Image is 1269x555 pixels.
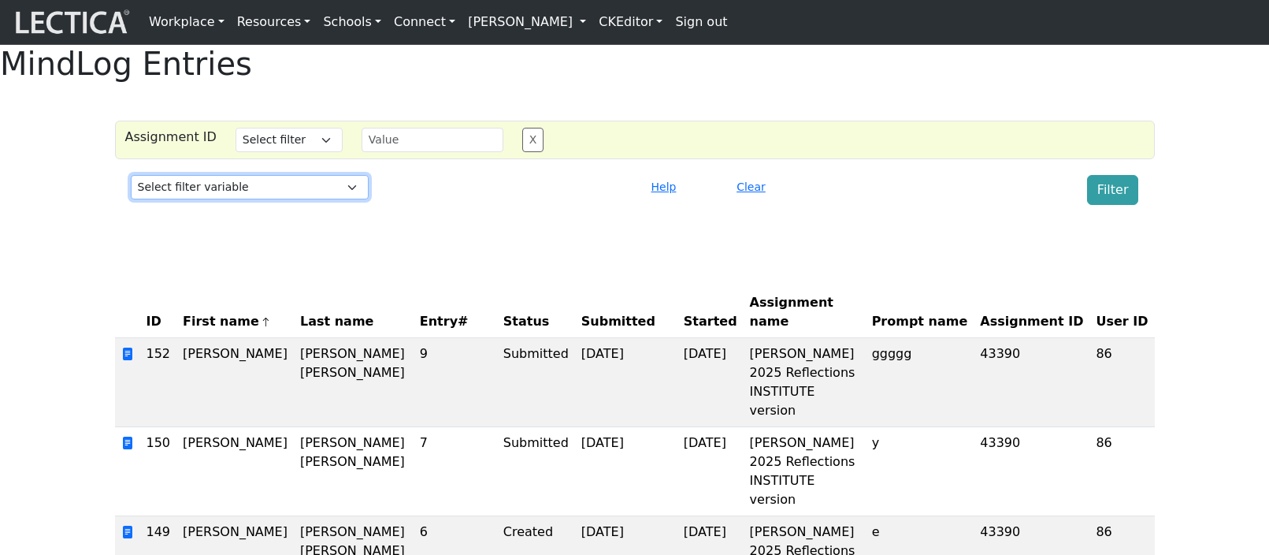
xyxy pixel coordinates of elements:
[116,128,226,152] div: Assignment ID
[581,312,655,331] span: Submitted
[974,427,1089,516] td: 43390
[677,338,744,427] td: [DATE]
[231,6,317,38] a: Resources
[183,312,271,331] span: First name
[462,6,592,38] a: [PERSON_NAME]
[644,175,684,199] button: Help
[121,436,134,451] span: view
[294,427,414,516] td: [PERSON_NAME] [PERSON_NAME]
[176,338,294,427] td: [PERSON_NAME]
[503,312,550,331] span: Status
[866,338,974,427] td: ggggg
[980,312,1083,331] span: Assignment ID
[420,312,491,331] span: Entry#
[1087,175,1139,205] button: Filter
[140,427,177,516] td: 150
[1089,338,1154,427] td: 86
[497,427,575,516] td: Submitted
[669,6,733,38] a: Sign out
[522,128,544,152] button: X
[362,128,503,152] input: Value
[176,427,294,516] td: [PERSON_NAME]
[317,6,388,38] a: Schools
[592,6,669,38] a: CKEditor
[677,427,744,516] td: [DATE]
[744,338,866,427] td: [PERSON_NAME] 2025 Reflections INSTITUTE version
[872,312,968,331] span: Prompt name
[729,175,773,199] button: Clear
[294,287,414,338] th: Last name
[140,338,177,427] td: 152
[147,312,161,331] span: ID
[1096,312,1148,331] span: User ID
[388,6,462,38] a: Connect
[294,338,414,427] td: [PERSON_NAME] [PERSON_NAME]
[414,338,497,427] td: 9
[497,338,575,427] td: Submitted
[414,427,497,516] td: 7
[974,338,1089,427] td: 43390
[121,347,134,362] span: view
[750,293,859,331] span: Assignment name
[12,7,130,37] img: lecticalive
[644,179,684,194] a: Help
[866,427,974,516] td: y
[677,287,744,338] th: Started
[143,6,231,38] a: Workplace
[744,427,866,516] td: [PERSON_NAME] 2025 Reflections INSTITUTE version
[575,427,677,516] td: [DATE]
[575,338,677,427] td: [DATE]
[1089,427,1154,516] td: 86
[121,525,134,540] span: view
